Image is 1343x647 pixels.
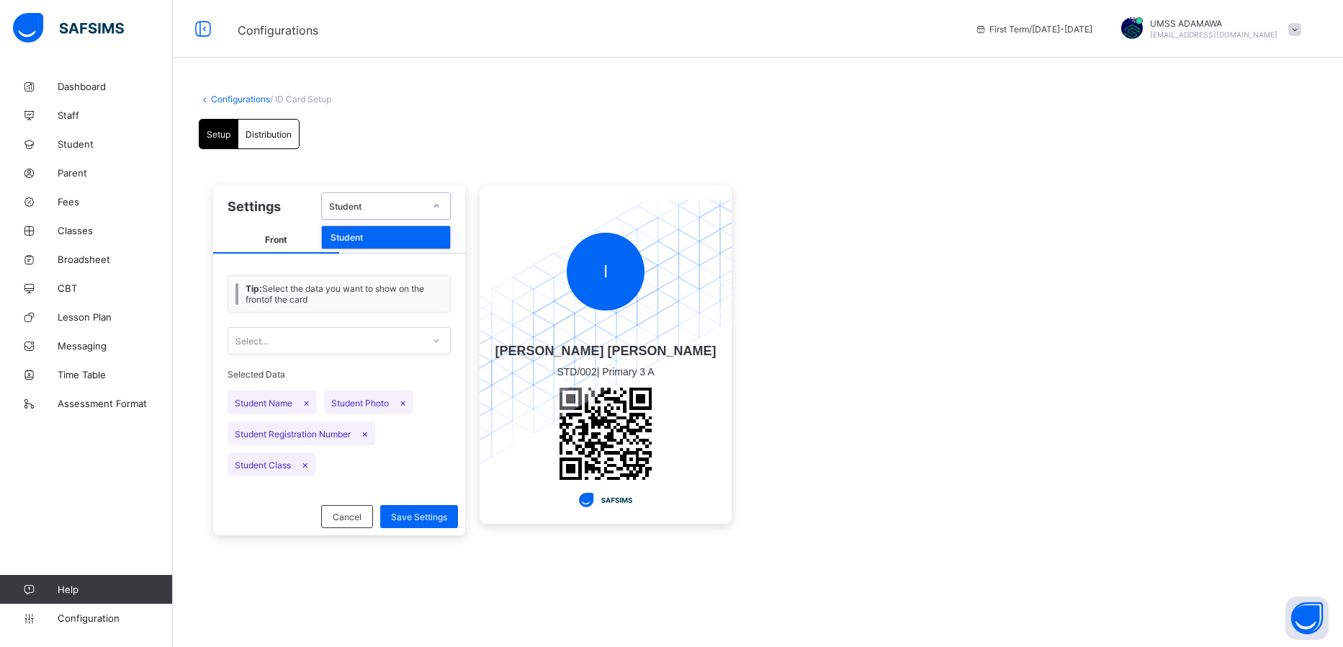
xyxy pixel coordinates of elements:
span: Staff [58,110,173,121]
span: Configurations [238,23,318,37]
span: × [361,427,368,439]
span: [EMAIL_ADDRESS][DOMAIN_NAME] [1150,30,1277,39]
span: / ID Card Setup [270,94,331,104]
span: [PERSON_NAME] [PERSON_NAME] [495,344,716,359]
div: Select... [235,327,268,354]
span: Dashboard [58,81,173,92]
span: Classes [58,225,173,236]
div: Student [329,201,424,212]
span: Save Settings [391,512,447,522]
span: Messaging [58,340,173,352]
b: Tip: [246,283,262,294]
span: Student Photo [324,391,413,414]
span: Select the data you want to show on the front of the card [246,283,443,305]
span: Settings [228,199,281,214]
span: | [495,359,716,385]
button: Open asap [1285,597,1329,640]
span: Primary 3 A [602,366,654,378]
span: UMSS ADAMAWA [1150,18,1277,29]
span: Student Class [228,452,315,476]
span: × [303,396,310,409]
a: Configurations [211,94,270,104]
span: Parent [58,167,173,179]
img: safsims.135b583eef768097d7c66fa9e8d22233.svg [579,493,632,507]
span: Help [58,584,172,595]
div: Student [322,226,450,249]
span: STD/002 [557,366,596,378]
span: Distribution [246,129,292,140]
span: Selected Data [228,369,451,383]
span: Student Name [228,391,317,414]
span: session/term information [975,24,1092,35]
img: safsims [13,13,124,43]
div: UMSSADAMAWA [1107,17,1308,41]
div: I [567,233,644,311]
span: Setup [207,129,230,140]
span: Configuration [58,612,172,624]
span: Broadsheet [58,254,173,265]
span: Front [213,227,339,254]
span: CBT [58,282,173,294]
span: Student [58,138,173,150]
span: × [400,396,406,409]
span: × [302,458,308,470]
span: Student Registration Number [228,421,375,445]
span: Cancel [333,512,361,522]
span: Time Table [58,369,173,380]
span: Fees [58,196,173,208]
span: Lesson Plan [58,311,173,323]
span: Assessment Format [58,398,173,409]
